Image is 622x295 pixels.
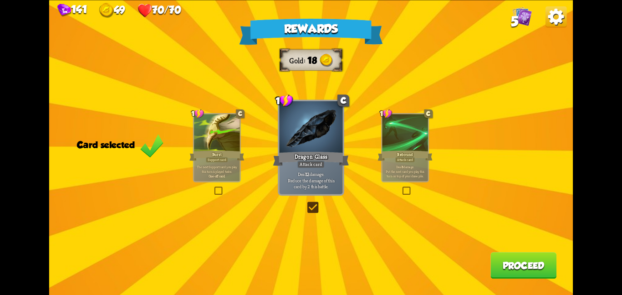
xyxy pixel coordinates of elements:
[289,55,307,65] div: Gold
[490,252,556,279] button: Proceed
[380,109,393,118] div: 1
[281,171,341,189] p: Deal damage. Reduce the damage of this card by 2 this battle.
[402,164,403,169] b: 8
[306,171,310,177] b: 12
[337,94,349,106] div: C
[140,133,164,158] img: Green_Check_Mark_Icon.png
[57,3,87,16] div: Gems
[395,157,415,162] div: Attack card
[307,55,317,65] span: 18
[99,3,125,17] div: Gold
[377,150,433,162] div: Rebound
[191,109,204,118] div: 1
[239,18,382,45] div: Rewards
[275,93,293,107] div: 1
[206,157,228,162] div: Support card
[57,4,71,17] img: gem.png
[320,54,333,67] img: gold.png
[138,3,181,17] div: Health
[512,6,532,26] img: Cards_Icon.png
[236,109,245,118] div: C
[383,164,427,178] p: Deal damage. Put the next card you play this turn on top of your draw pile.
[424,109,433,118] div: C
[77,140,164,150] div: Card selected
[209,173,225,178] b: One-off card.
[273,150,349,167] div: Dragon Glass
[138,3,152,17] img: health.png
[546,6,567,27] img: OptionsButton.png
[189,150,245,162] div: Burst
[195,164,239,173] p: The next Support card you play this turn is played twice.
[99,3,113,17] img: gold.png
[512,6,532,27] div: View all the cards in your deck
[297,160,325,168] div: Attack card
[511,13,518,29] span: 5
